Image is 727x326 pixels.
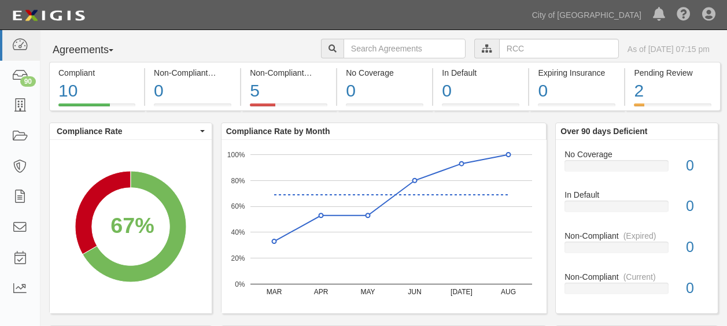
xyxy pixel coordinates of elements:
div: 2 [634,79,711,103]
div: Compliant [58,67,135,79]
text: 0% [235,280,245,288]
svg: A chart. [50,140,212,313]
text: APR [313,288,328,296]
div: 0 [346,79,423,103]
div: No Coverage [346,67,423,79]
a: City of [GEOGRAPHIC_DATA] [526,3,647,27]
text: [DATE] [451,288,473,296]
div: (Expired) [309,67,342,79]
div: 0 [154,79,231,103]
text: 80% [231,176,245,184]
text: 60% [231,202,245,210]
a: Non-Compliant(Current)0 [564,271,709,303]
b: Over 90 days Deficient [560,127,647,136]
text: 40% [231,228,245,236]
span: Compliance Rate [57,125,197,137]
a: Expiring Insurance0 [529,103,624,113]
div: Non-Compliant [556,271,718,283]
a: Non-Compliant(Expired)5 [241,103,336,113]
text: MAY [360,288,375,296]
a: In Default0 [433,103,528,113]
div: As of [DATE] 07:15 pm [628,43,710,55]
div: (Expired) [623,230,656,242]
input: RCC [499,39,619,58]
text: AUG [501,288,516,296]
div: Expiring Insurance [538,67,615,79]
div: Non-Compliant (Expired) [250,67,327,79]
div: 0 [677,196,718,217]
a: Non-Compliant(Current)0 [145,103,240,113]
div: 0 [538,79,615,103]
a: No Coverage0 [337,103,432,113]
div: (Current) [212,67,245,79]
a: Pending Review2 [625,103,720,113]
div: 0 [677,155,718,176]
a: In Default0 [564,189,709,230]
div: 90 [20,76,36,87]
text: 100% [227,150,245,158]
text: MAR [266,288,282,296]
div: Non-Compliant [556,230,718,242]
div: 0 [677,237,718,258]
b: Compliance Rate by Month [226,127,330,136]
img: logo-5460c22ac91f19d4615b14bd174203de0afe785f0fc80cf4dbbc73dc1793850b.png [9,5,88,26]
div: 0 [677,278,718,299]
svg: A chart. [222,140,547,313]
div: 10 [58,79,135,103]
div: No Coverage [556,149,718,160]
div: 0 [442,79,519,103]
div: Non-Compliant (Current) [154,67,231,79]
text: JUN [408,288,421,296]
div: 5 [250,79,327,103]
button: Agreements [49,39,136,62]
a: Compliant10 [49,103,144,113]
div: In Default [556,189,718,201]
button: Compliance Rate [50,123,212,139]
div: Pending Review [634,67,711,79]
div: 67% [110,210,154,242]
input: Search Agreements [344,39,466,58]
div: In Default [442,67,519,79]
a: Non-Compliant(Expired)0 [564,230,709,271]
text: 20% [231,254,245,262]
a: No Coverage0 [564,149,709,190]
div: (Current) [623,271,656,283]
i: Help Center - Complianz [677,8,691,22]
